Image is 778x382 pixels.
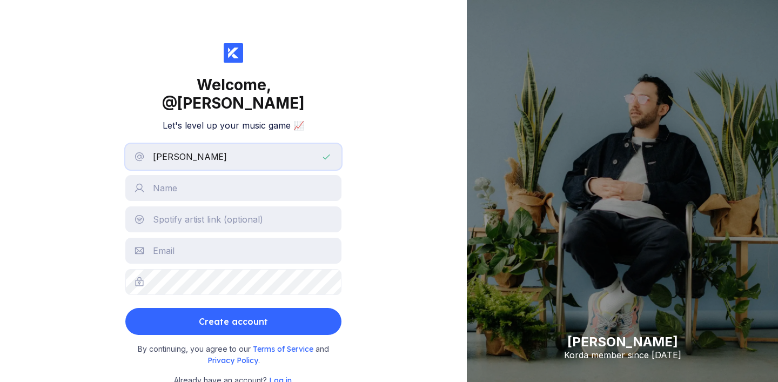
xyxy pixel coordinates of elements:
a: Privacy Policy [207,356,258,365]
h2: Let's level up your music game 📈 [163,120,304,131]
input: Username [125,144,341,170]
div: [PERSON_NAME] [564,334,681,350]
small: By continuing, you agree to our and . [131,344,336,366]
div: Create account [199,311,268,332]
input: Email [125,238,341,264]
input: Spotify artist link (optional) [125,206,341,232]
button: Create account [125,308,341,335]
span: [PERSON_NAME] [177,94,305,112]
div: Korda member since [DATE] [564,350,681,360]
span: @ [162,94,177,112]
div: Welcome, [125,76,341,112]
a: Terms of Service [253,344,316,353]
input: Name [125,175,341,201]
span: Terms of Service [253,344,316,354]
